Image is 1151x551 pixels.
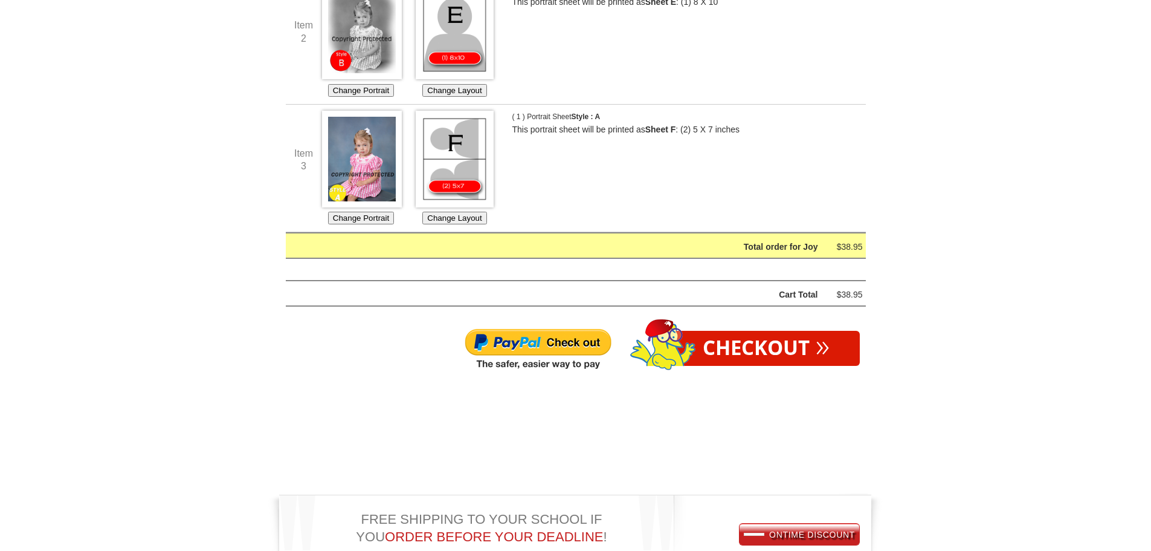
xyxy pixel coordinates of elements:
div: $38.95 [827,240,863,255]
b: Sheet F [645,125,676,134]
img: Choose Layout [416,111,493,207]
div: Choose which Layout you would like for this Portrait Sheet [416,111,494,226]
div: Item 3 [286,147,322,173]
button: Change Layout [422,84,486,97]
span: ORDER BEFORE YOUR DEADLINE [385,529,603,544]
p: This portrait sheet will be printed as : (2) 5 X 7 inches [512,123,845,137]
a: ONTIME DISCOUNT [740,524,859,545]
button: Change Portrait [328,84,394,97]
span: Style : A [572,112,601,121]
span: ONTIME DISCOUNT [744,530,855,540]
div: Total order for Joy [317,240,818,255]
div: $38.95 [827,287,863,302]
div: FREE SHIPPING TO YOUR SCHOOL IF YOU ! [268,502,636,547]
p: ( 1 ) Portrait Sheet [512,111,633,124]
button: Change Layout [422,212,486,224]
div: Cart Total [317,287,818,302]
span: » [816,338,830,351]
img: Paypal [464,328,612,371]
div: Item 2 [286,19,322,45]
a: Checkout» [672,331,860,366]
button: Change Portrait [328,212,394,224]
div: Choose which Image you'd like to use for this Portrait Sheet [322,111,401,226]
img: Choose Image *1962_0133a*1962 [322,111,402,207]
